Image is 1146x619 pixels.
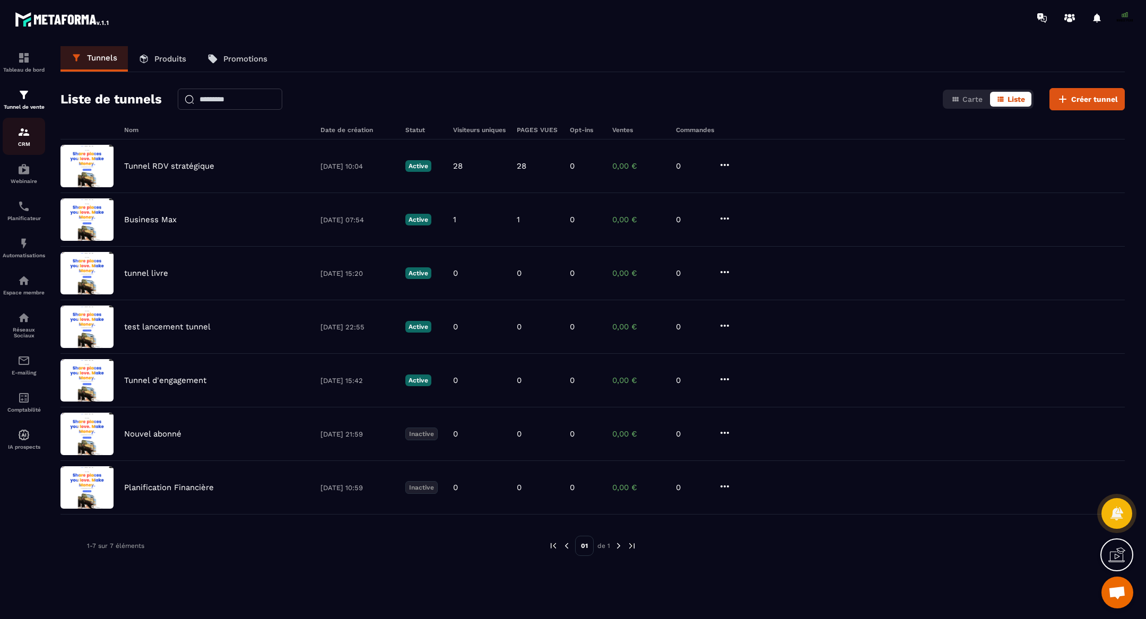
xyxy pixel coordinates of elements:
p: Promotions [223,54,267,64]
p: Active [405,267,431,279]
p: 0,00 € [612,268,665,278]
p: 0 [570,429,575,439]
p: [DATE] 10:04 [320,162,395,170]
p: Planificateur [3,215,45,221]
p: 0,00 € [612,376,665,385]
img: email [18,354,30,367]
p: 0,00 € [612,161,665,171]
p: Active [405,321,431,333]
p: 0 [676,483,708,492]
p: 0 [570,161,575,171]
h6: Commandes [676,126,714,134]
img: automations [18,429,30,441]
a: social-networksocial-networkRéseaux Sociaux [3,303,45,346]
a: formationformationTunnel de vente [3,81,45,118]
p: 0 [570,376,575,385]
a: schedulerschedulerPlanificateur [3,192,45,229]
p: [DATE] 07:54 [320,216,395,224]
p: Inactive [405,428,438,440]
img: automations [18,237,30,250]
p: Tunnel de vente [3,104,45,110]
p: 0 [570,268,575,278]
button: Liste [990,92,1031,107]
p: test lancement tunnel [124,322,211,332]
p: [DATE] 10:59 [320,484,395,492]
h6: Date de création [320,126,395,134]
p: 0,00 € [612,429,665,439]
p: Produits [154,54,186,64]
img: image [60,466,114,509]
p: [DATE] 22:55 [320,323,395,331]
p: Tunnel RDV stratégique [124,161,214,171]
p: Business Max [124,215,177,224]
p: Tunnel d'engagement [124,376,206,385]
a: automationsautomationsWebinaire [3,155,45,192]
button: Créer tunnel [1049,88,1125,110]
p: [DATE] 21:59 [320,430,395,438]
h6: Ventes [612,126,665,134]
span: Carte [962,95,983,103]
p: 1 [453,215,456,224]
p: 1-7 sur 7 éléments [87,542,144,550]
img: social-network [18,311,30,324]
button: Carte [945,92,989,107]
p: 0 [676,215,708,224]
h6: PAGES VUES [517,126,559,134]
p: Nouvel abonné [124,429,181,439]
p: 0 [517,376,522,385]
p: Tableau de bord [3,67,45,73]
p: 28 [517,161,526,171]
img: next [627,541,637,551]
a: formationformationTableau de bord [3,43,45,81]
p: 0,00 € [612,322,665,332]
a: Promotions [197,46,278,72]
p: 0 [570,483,575,492]
p: de 1 [597,542,610,550]
p: 0 [570,215,575,224]
p: tunnel livre [124,268,168,278]
a: Tunnels [60,46,128,72]
a: accountantaccountantComptabilité [3,383,45,421]
p: CRM [3,141,45,147]
p: Inactive [405,481,438,494]
a: Ouvrir le chat [1101,577,1133,608]
p: E-mailing [3,370,45,376]
p: Planification Financière [124,483,214,492]
span: Créer tunnel [1071,94,1118,104]
p: 0 [453,268,458,278]
p: 0 [676,161,708,171]
img: image [60,359,114,402]
p: 0 [517,483,522,492]
h2: Liste de tunnels [60,89,162,110]
img: automations [18,274,30,287]
p: [DATE] 15:42 [320,377,395,385]
img: image [60,252,114,294]
p: Réseaux Sociaux [3,327,45,338]
p: 0 [517,268,522,278]
p: 0 [453,322,458,332]
p: 0 [453,483,458,492]
p: 0 [676,429,708,439]
p: 0 [517,322,522,332]
h6: Opt-ins [570,126,602,134]
img: image [60,413,114,455]
p: 1 [517,215,520,224]
p: [DATE] 15:20 [320,269,395,277]
p: 01 [575,536,594,556]
img: image [60,306,114,348]
p: Tunnels [87,53,117,63]
img: accountant [18,391,30,404]
p: Comptabilité [3,407,45,413]
p: 0 [453,376,458,385]
p: Active [405,374,431,386]
img: scheduler [18,200,30,213]
p: Active [405,214,431,225]
img: formation [18,51,30,64]
img: formation [18,126,30,138]
p: 0 [517,429,522,439]
a: formationformationCRM [3,118,45,155]
p: 0,00 € [612,215,665,224]
a: Produits [128,46,197,72]
img: formation [18,89,30,101]
img: prev [549,541,558,551]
